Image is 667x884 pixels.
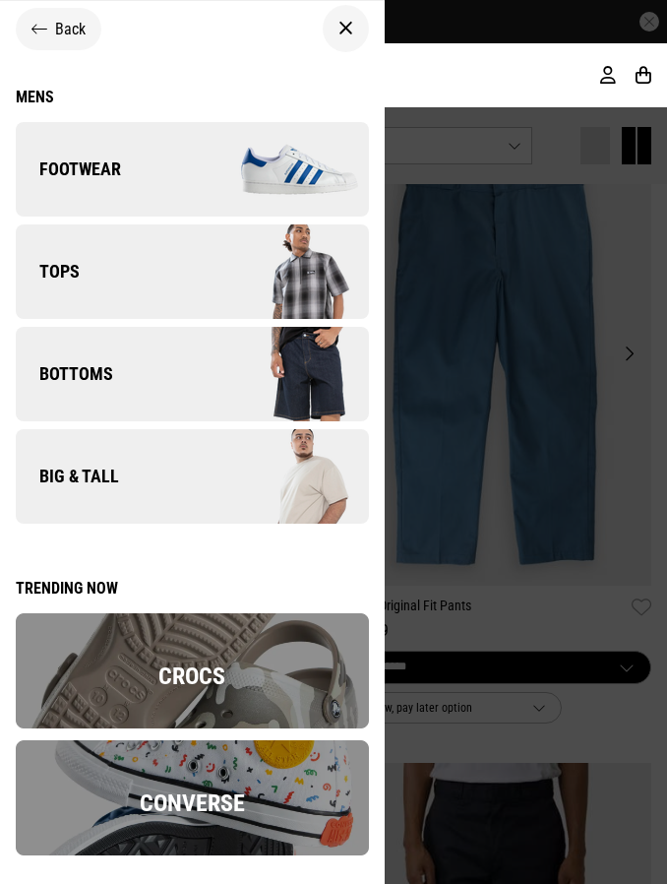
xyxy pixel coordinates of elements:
img: Company [192,120,368,219]
span: Crocs [158,663,225,690]
a: Footwear Company [16,122,369,217]
span: Converse [140,789,245,817]
a: Converse [16,841,369,859]
span: Footwear [16,158,121,181]
img: Company [192,222,368,321]
a: Tops Company [16,224,369,319]
img: Company [192,325,368,423]
img: Company [192,427,368,526]
img: overlay.png [16,613,369,728]
span: Tops [16,260,80,284]
img: converse2x.png [16,740,369,855]
span: Bottoms [16,362,113,386]
a: Bottoms Company [16,327,369,421]
button: Open LiveChat chat widget [16,8,75,67]
a: Big & Tall Company [16,429,369,524]
a: Crocs [16,714,369,732]
a: Mens [16,88,369,106]
div: Trending now [16,579,369,598]
span: Back [55,20,86,38]
span: Big & Tall [16,465,119,488]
